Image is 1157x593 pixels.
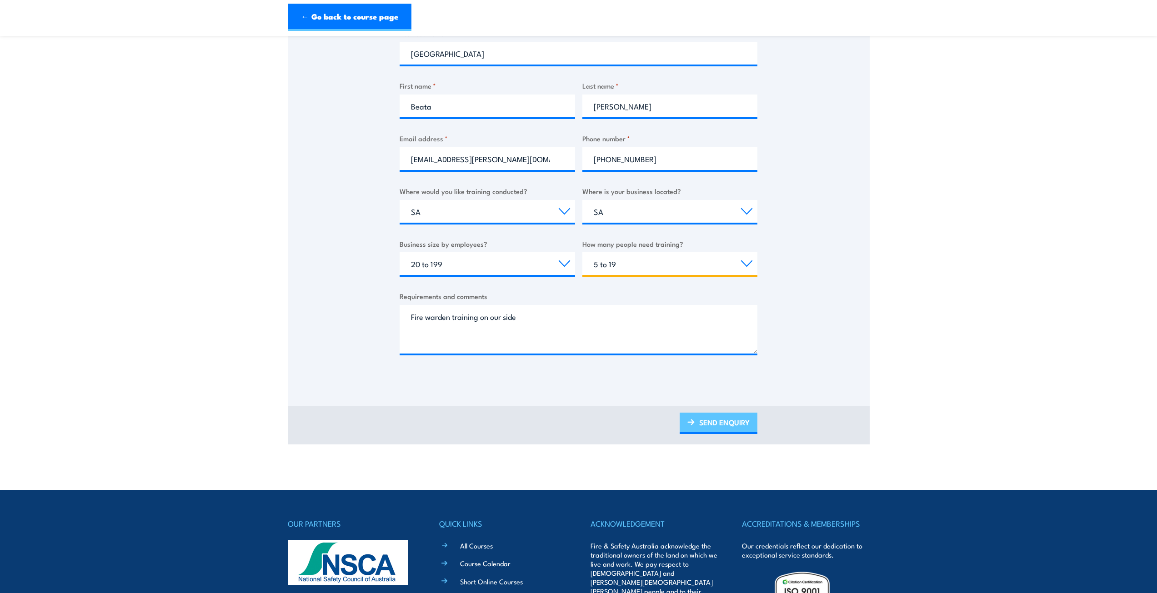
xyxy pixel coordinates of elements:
[400,80,575,91] label: First name
[400,133,575,144] label: Email address
[288,4,411,31] a: ← Go back to course page
[288,540,408,585] img: nsca-logo-footer
[680,413,757,434] a: SEND ENQUIRY
[288,517,415,530] h4: OUR PARTNERS
[742,517,869,530] h4: ACCREDITATIONS & MEMBERSHIPS
[400,239,575,249] label: Business size by employees?
[582,239,758,249] label: How many people need training?
[582,186,758,196] label: Where is your business located?
[400,186,575,196] label: Where would you like training conducted?
[460,558,511,568] a: Course Calendar
[591,517,718,530] h4: ACKNOWLEDGEMENT
[742,541,869,559] p: Our credentials reflect our dedication to exceptional service standards.
[460,541,493,550] a: All Courses
[582,80,758,91] label: Last name
[400,291,757,301] label: Requirements and comments
[439,517,566,530] h4: QUICK LINKS
[460,577,523,586] a: Short Online Courses
[582,133,758,144] label: Phone number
